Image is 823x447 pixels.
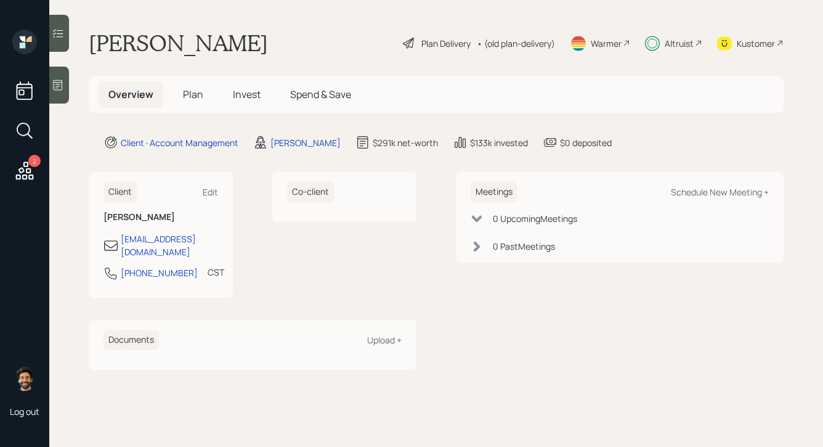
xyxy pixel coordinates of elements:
div: CST [208,266,224,279]
div: Kustomer [737,37,775,50]
h6: Documents [103,330,159,350]
h6: Client [103,182,137,202]
div: [PHONE_NUMBER] [121,266,198,279]
div: • (old plan-delivery) [477,37,555,50]
div: $133k invested [470,136,528,149]
h1: [PERSON_NAME] [89,30,268,57]
div: $291k net-worth [373,136,438,149]
div: Warmer [591,37,622,50]
div: Log out [10,406,39,417]
img: eric-schwartz-headshot.png [12,366,37,391]
h6: [PERSON_NAME] [103,212,218,223]
div: Schedule New Meeting + [671,186,769,198]
h6: Meetings [471,182,517,202]
div: $0 deposited [560,136,612,149]
span: Overview [108,88,153,101]
div: [EMAIL_ADDRESS][DOMAIN_NAME] [121,232,218,258]
div: Edit [203,186,218,198]
div: Plan Delivery [421,37,471,50]
div: 2 [28,155,41,167]
div: 0 Past Meeting s [493,240,555,253]
span: Spend & Save [290,88,351,101]
div: Altruist [665,37,694,50]
div: Upload + [367,334,402,346]
h6: Co-client [287,182,334,202]
span: Plan [183,88,203,101]
span: Invest [233,88,261,101]
div: 0 Upcoming Meeting s [493,212,577,225]
div: [PERSON_NAME] [270,136,341,149]
div: Client · Account Management [121,136,238,149]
